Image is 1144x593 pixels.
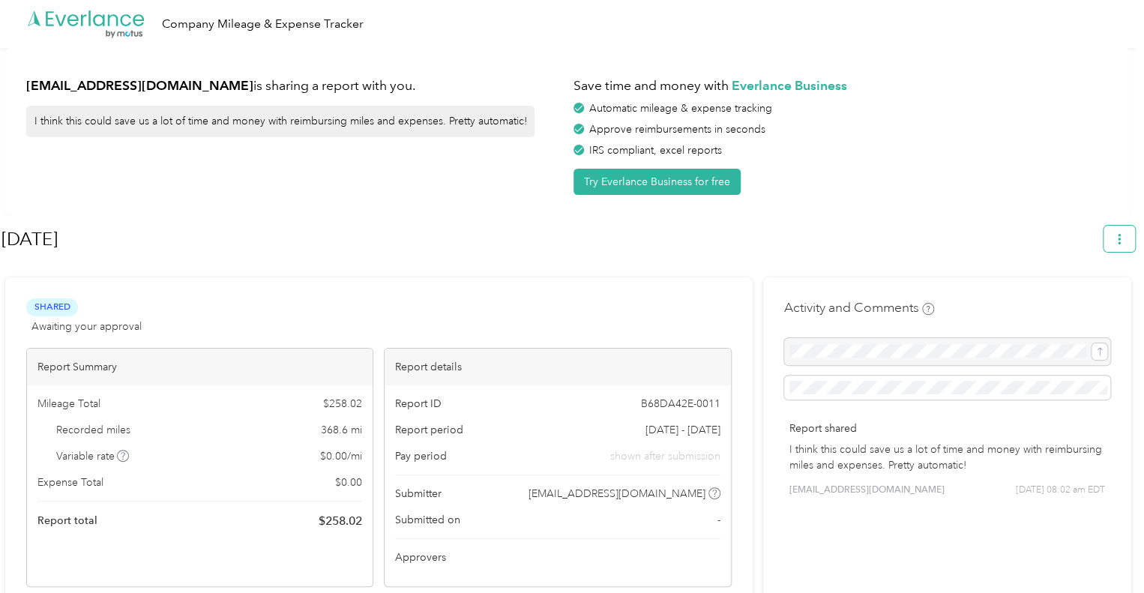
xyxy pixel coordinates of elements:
[1016,484,1105,497] span: [DATE] 08:02 am EDT
[789,442,1105,473] p: I think this could save us a lot of time and money with reimbursing miles and expenses. Pretty au...
[395,486,442,502] span: Submitter
[321,422,362,438] span: 368.6 mi
[732,77,847,93] strong: Everlance Business
[26,76,563,95] h1: is sharing a report with you.
[529,486,705,502] span: [EMAIL_ADDRESS][DOMAIN_NAME]
[645,422,720,438] span: [DATE] - [DATE]
[37,475,103,490] span: Expense Total
[589,123,765,136] span: Approve reimbursements in seconds
[323,396,362,412] span: $ 258.02
[784,298,934,317] h4: Activity and Comments
[610,448,720,464] span: shown after submission
[56,448,130,464] span: Variable rate
[26,106,535,137] div: I think this could save us a lot of time and money with reimbursing miles and expenses. Pretty au...
[320,448,362,464] span: $ 0.00 / mi
[395,396,442,412] span: Report ID
[31,319,142,334] span: Awaiting your approval
[26,298,78,316] span: Shared
[162,15,364,34] div: Company Mileage & Expense Tracker
[1,221,1093,257] h1: Sep 2025
[319,512,362,530] span: $ 258.02
[589,144,722,157] span: IRS compliant, excel reports
[385,349,730,385] div: Report details
[589,102,772,115] span: Automatic mileage & expense tracking
[37,513,97,529] span: Report total
[789,421,1105,436] p: Report shared
[573,169,741,195] button: Try Everlance Business for free
[27,349,373,385] div: Report Summary
[641,396,720,412] span: B68DA42E-0011
[395,512,460,528] span: Submitted on
[395,448,447,464] span: Pay period
[789,484,945,497] span: [EMAIL_ADDRESS][DOMAIN_NAME]
[26,77,253,93] strong: [EMAIL_ADDRESS][DOMAIN_NAME]
[395,422,463,438] span: Report period
[395,550,446,565] span: Approvers
[335,475,362,490] span: $ 0.00
[717,512,720,528] span: -
[573,76,1110,95] h1: Save time and money with
[56,422,130,438] span: Recorded miles
[37,396,100,412] span: Mileage Total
